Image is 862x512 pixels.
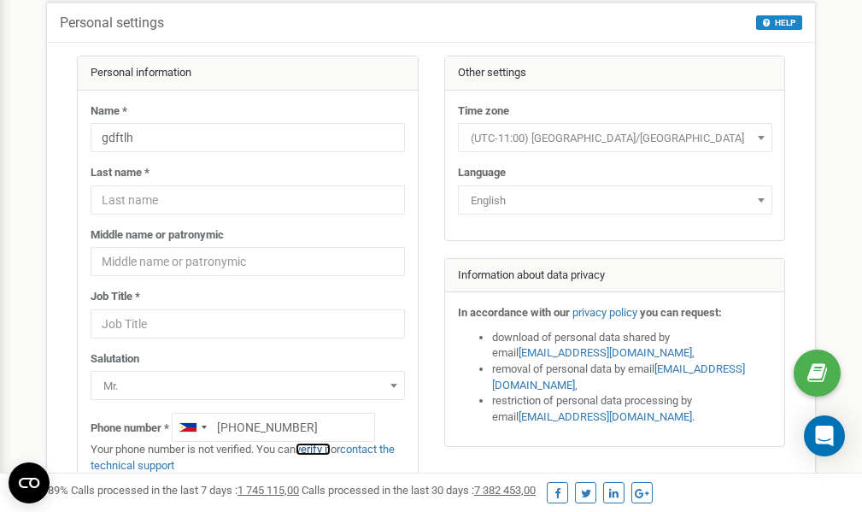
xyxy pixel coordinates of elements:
[458,165,506,181] label: Language
[464,189,766,213] span: English
[91,247,405,276] input: Middle name or patronymic
[91,103,127,120] label: Name *
[60,15,164,31] h5: Personal settings
[464,127,766,150] span: (UTC-11:00) Pacific/Midway
[572,306,637,319] a: privacy policy
[492,362,772,393] li: removal of personal data by email ,
[804,415,845,456] div: Open Intercom Messenger
[445,259,785,293] div: Information about data privacy
[756,15,802,30] button: HELP
[91,351,139,368] label: Salutation
[173,414,212,441] div: Telephone country code
[172,413,375,442] input: +1-800-555-55-55
[91,371,405,400] span: Mr.
[492,330,772,362] li: download of personal data shared by email ,
[458,306,570,319] strong: In accordance with our
[91,227,224,244] label: Middle name or patronymic
[458,103,509,120] label: Time zone
[474,484,536,497] u: 7 382 453,00
[492,393,772,425] li: restriction of personal data processing by email .
[91,442,405,474] p: Your phone number is not verified. You can or
[91,421,169,437] label: Phone number *
[519,346,692,359] a: [EMAIL_ADDRESS][DOMAIN_NAME]
[91,289,140,305] label: Job Title *
[91,309,405,338] input: Job Title
[302,484,536,497] span: Calls processed in the last 30 days :
[91,123,405,152] input: Name
[492,362,745,391] a: [EMAIL_ADDRESS][DOMAIN_NAME]
[640,306,722,319] strong: you can request:
[71,484,299,497] span: Calls processed in the last 7 days :
[237,484,299,497] u: 1 745 115,00
[91,165,150,181] label: Last name *
[458,123,772,152] span: (UTC-11:00) Pacific/Midway
[9,462,50,503] button: Open CMP widget
[78,56,418,91] div: Personal information
[519,410,692,423] a: [EMAIL_ADDRESS][DOMAIN_NAME]
[445,56,785,91] div: Other settings
[97,374,399,398] span: Mr.
[296,443,331,456] a: verify it
[91,185,405,215] input: Last name
[91,443,395,472] a: contact the technical support
[458,185,772,215] span: English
